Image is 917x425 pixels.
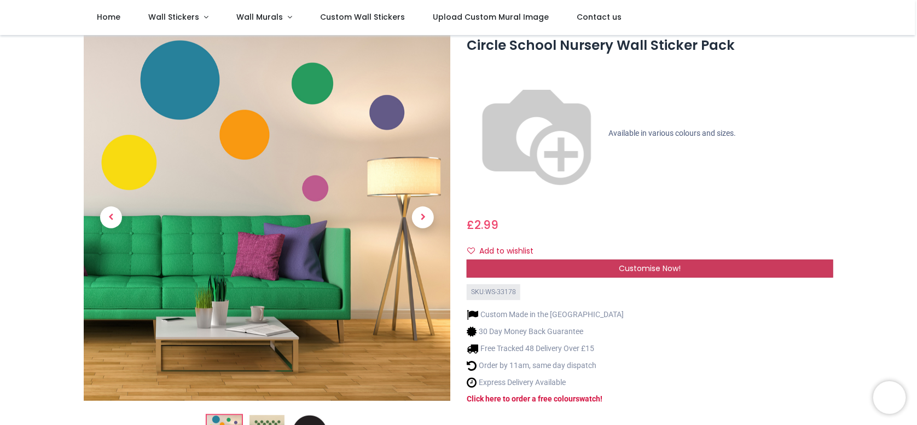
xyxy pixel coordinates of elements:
[467,360,624,371] li: Order by 11am, same day dispatch
[433,12,549,22] span: Upload Custom Mural Image
[467,343,624,354] li: Free Tracked 48 Delivery Over £15
[467,36,833,55] h1: Circle School Nursery Wall Sticker Pack
[576,394,600,403] a: swatch
[474,217,498,233] span: 2.99
[467,247,475,255] i: Add to wishlist
[467,64,607,204] img: color-wheel.png
[467,284,520,300] div: SKU: WS-33178
[467,242,543,261] button: Add to wishlistAdd to wishlist
[467,309,624,320] li: Custom Made in the [GEOGRAPHIC_DATA]
[467,394,576,403] a: Click here to order a free colour
[100,206,122,228] span: Previous
[236,12,283,22] span: Wall Murals
[467,377,624,388] li: Express Delivery Available
[148,12,199,22] span: Wall Stickers
[467,326,624,337] li: 30 Day Money Back Guarantee
[619,263,681,274] span: Customise Now!
[467,217,498,233] span: £
[608,129,736,137] span: Available in various colours and sizes.
[396,89,450,346] a: Next
[600,394,602,403] a: !
[412,206,434,228] span: Next
[84,34,450,401] img: Circle School Nursery Wall Sticker Pack
[577,12,622,22] span: Contact us
[873,381,906,414] iframe: Brevo live chat
[320,12,405,22] span: Custom Wall Stickers
[97,12,120,22] span: Home
[84,89,138,346] a: Previous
